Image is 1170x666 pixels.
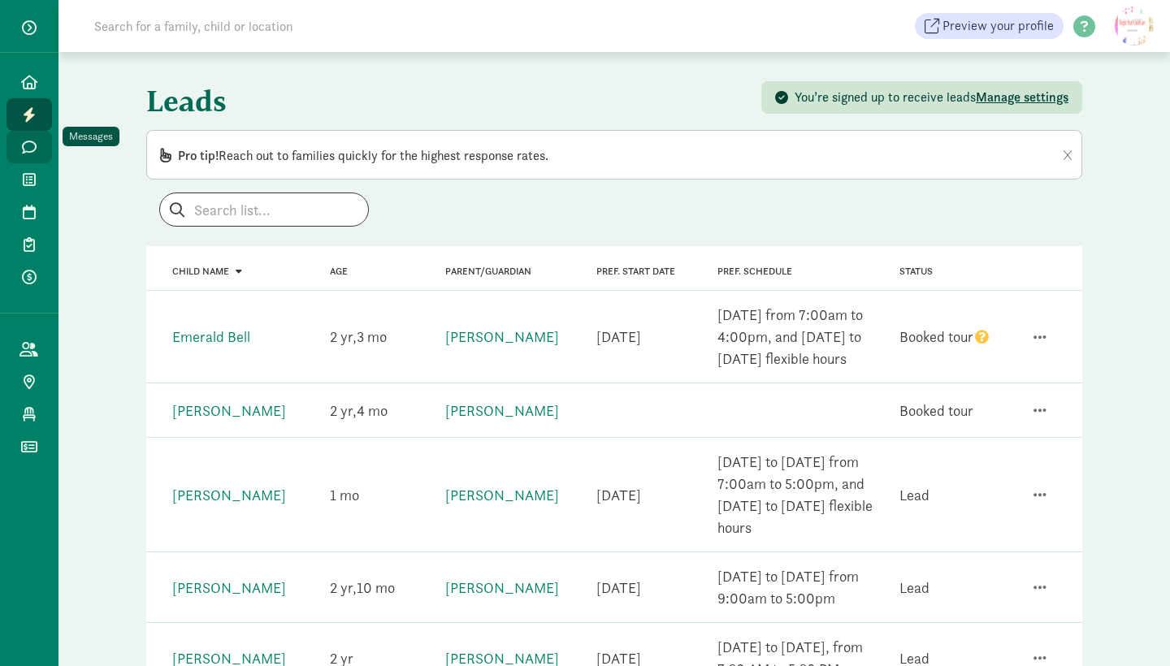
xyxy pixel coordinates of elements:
[795,88,1068,107] div: You’re signed up to receive leads
[717,304,880,370] div: [DATE] from 7:00am to 4:00pm, and [DATE] to [DATE] flexible hours
[915,13,1064,39] a: Preview your profile
[178,147,219,164] span: Pro tip!
[172,266,229,277] span: Child name
[899,400,973,422] div: Booked tour
[357,578,395,597] span: 10
[899,577,929,599] div: Lead
[596,266,675,277] span: Pref. Start Date
[178,147,548,164] span: Reach out to families quickly for the highest response rates.
[899,326,990,348] div: Booked tour
[942,16,1054,36] span: Preview your profile
[899,484,929,506] div: Lead
[330,578,357,597] span: 2
[445,578,559,597] a: [PERSON_NAME]
[172,401,286,420] a: [PERSON_NAME]
[160,193,368,226] input: Search list...
[172,486,286,504] a: [PERSON_NAME]
[717,565,880,609] div: [DATE] to [DATE] from 9:00am to 5:00pm
[357,401,388,420] span: 4
[330,266,348,277] a: Age
[172,578,286,597] a: [PERSON_NAME]
[717,266,792,277] span: Pref. Schedule
[976,89,1068,106] span: Manage settings
[172,266,242,277] a: Child name
[69,128,113,145] div: Messages
[84,10,540,42] input: Search for a family, child or location
[330,327,357,346] span: 2
[330,401,357,420] span: 2
[1089,588,1170,666] iframe: Chat Widget
[596,326,641,348] div: [DATE]
[596,484,641,506] div: [DATE]
[172,327,250,346] a: Emerald Bell
[445,327,559,346] a: [PERSON_NAME]
[357,327,387,346] span: 3
[445,401,559,420] a: [PERSON_NAME]
[146,71,611,130] h1: Leads
[899,266,933,277] span: Status
[596,577,641,599] div: [DATE]
[717,451,880,538] div: [DATE] to [DATE] from 7:00am to 5:00pm, and [DATE] to [DATE] flexible hours
[445,266,531,277] a: Parent/Guardian
[445,486,559,504] a: [PERSON_NAME]
[330,486,359,504] span: 1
